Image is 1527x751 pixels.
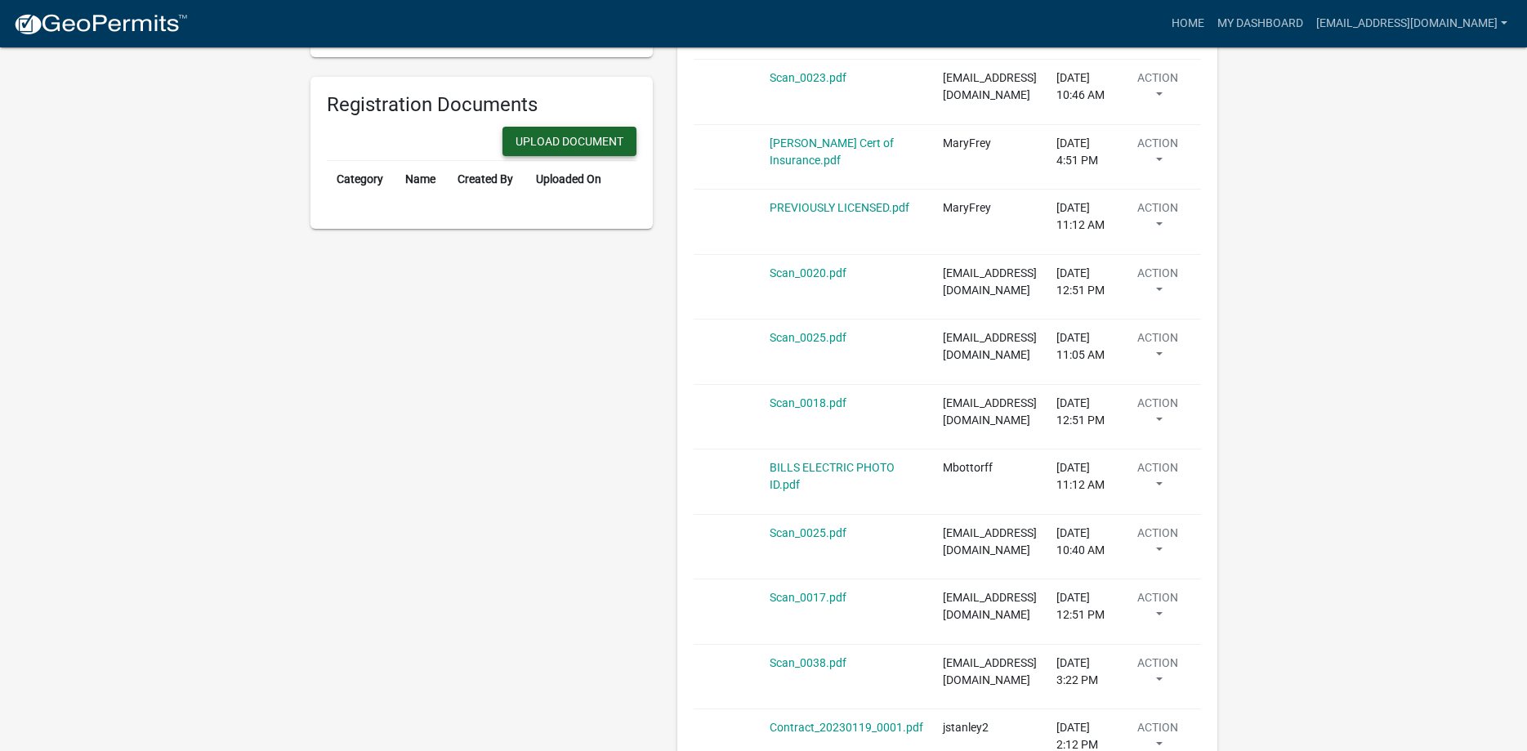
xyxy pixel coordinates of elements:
[1124,459,1191,500] button: Action
[1047,254,1114,320] td: [DATE] 12:51 PM
[448,160,526,198] th: Created By
[933,449,1047,515] td: Mbottorff
[1124,655,1191,695] button: Action
[770,136,894,167] a: [PERSON_NAME] Cert of Insurance.pdf
[770,201,909,214] a: PREVIOUSLY LICENSED.pdf
[770,266,846,279] a: Scan_0020.pdf
[1047,644,1114,709] td: [DATE] 3:22 PM
[1165,8,1211,39] a: Home
[933,60,1047,125] td: [EMAIL_ADDRESS][DOMAIN_NAME]
[1047,579,1114,645] td: [DATE] 12:51 PM
[1124,69,1191,110] button: Action
[1047,60,1114,125] td: [DATE] 10:46 AM
[1047,514,1114,579] td: [DATE] 10:40 AM
[1124,135,1191,176] button: Action
[1310,8,1514,39] a: [EMAIL_ADDRESS][DOMAIN_NAME]
[933,254,1047,320] td: [EMAIL_ADDRESS][DOMAIN_NAME]
[1047,190,1114,255] td: [DATE] 11:12 AM
[933,124,1047,190] td: MaryFrey
[770,721,923,734] a: Contract_20230119_0001.pdf
[1124,265,1191,306] button: Action
[1124,395,1191,436] button: Action
[1047,320,1114,385] td: [DATE] 11:05 AM
[770,461,895,491] a: BILLS ELECTRIC PHOTO ID.pdf
[502,127,636,160] wm-modal-confirm: New Document
[1047,384,1114,449] td: [DATE] 12:51 PM
[1047,124,1114,190] td: [DATE] 4:51 PM
[933,384,1047,449] td: [EMAIL_ADDRESS][DOMAIN_NAME]
[933,579,1047,645] td: [EMAIL_ADDRESS][DOMAIN_NAME]
[1124,199,1191,240] button: Action
[933,514,1047,579] td: [EMAIL_ADDRESS][DOMAIN_NAME]
[502,127,636,156] button: Upload Document
[327,93,636,117] h6: Registration Documents
[770,396,846,409] a: Scan_0018.pdf
[526,160,615,198] th: Uploaded On
[933,190,1047,255] td: MaryFrey
[770,656,846,669] a: Scan_0038.pdf
[770,591,846,604] a: Scan_0017.pdf
[770,331,846,344] a: Scan_0025.pdf
[1124,329,1191,370] button: Action
[327,160,396,198] th: Category
[770,526,846,539] a: Scan_0025.pdf
[1211,8,1310,39] a: My Dashboard
[1124,589,1191,630] button: Action
[1047,449,1114,515] td: [DATE] 11:12 AM
[770,71,846,84] a: Scan_0023.pdf
[395,160,448,198] th: Name
[933,320,1047,385] td: [EMAIL_ADDRESS][DOMAIN_NAME]
[933,644,1047,709] td: [EMAIL_ADDRESS][DOMAIN_NAME]
[1124,525,1191,565] button: Action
